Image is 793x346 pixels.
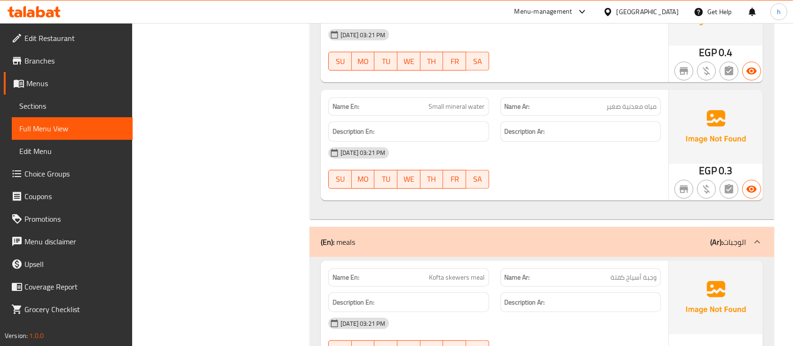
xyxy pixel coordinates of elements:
span: Menu disclaimer [24,236,125,247]
b: (En): [321,235,334,249]
a: Grocery Checklist [4,298,133,321]
a: Edit Restaurant [4,27,133,49]
strong: Name Ar: [505,102,530,112]
div: Menu-management [515,6,572,17]
div: (En): meals(Ar):الوجبات [309,227,774,257]
span: Choice Groups [24,168,125,179]
span: WE [401,172,417,186]
span: Edit Restaurant [24,32,125,44]
button: TU [374,170,397,189]
span: Version: [5,330,28,342]
span: SU [333,55,348,68]
strong: Description En: [333,297,374,308]
button: TH [420,170,444,189]
span: SU [333,172,348,186]
span: EGP [699,43,717,62]
button: SU [328,170,352,189]
button: Available [742,180,761,199]
span: 1.0.0 [29,330,44,342]
button: SU [328,52,352,71]
a: Upsell [4,253,133,275]
span: Menus [26,78,125,89]
span: Sections [19,100,125,112]
span: 0.4 [719,43,732,62]
span: SA [470,55,485,68]
span: TU [378,172,394,186]
span: Grocery Checklist [24,304,125,315]
button: FR [443,170,466,189]
span: Coverage Report [24,281,125,292]
span: Upsell [24,258,125,270]
button: WE [397,52,420,71]
button: Not branch specific item [674,180,693,199]
button: Not has choices [720,180,738,199]
span: Edit Menu [19,145,125,157]
img: Ae5nvW7+0k+MAAAAAElFTkSuQmCC [669,90,763,163]
span: EGP [699,161,717,180]
span: h [777,7,781,17]
button: MO [352,52,375,71]
a: Full Menu View [12,117,133,140]
a: Promotions [4,208,133,230]
a: Coverage Report [4,275,133,298]
b: (Ar): [710,235,723,249]
strong: Name En: [333,102,359,112]
span: MO [356,172,371,186]
p: الوجبات [710,236,746,248]
span: FR [447,55,462,68]
span: مياه معدنية صغير [606,102,657,112]
a: Edit Menu [12,140,133,162]
button: Purchased item [697,180,716,199]
button: TU [374,52,397,71]
span: 0.3 [719,161,732,180]
span: Kofta skewers meal [429,273,485,282]
a: Sections [12,95,133,117]
span: Coupons [24,191,125,202]
span: FR [447,172,462,186]
button: FR [443,52,466,71]
span: TH [424,55,440,68]
span: [DATE] 03:21 PM [337,148,389,157]
strong: Name En: [333,273,359,282]
span: Promotions [24,213,125,225]
img: Ae5nvW7+0k+MAAAAAElFTkSuQmCC [669,261,763,334]
a: Branches [4,49,133,72]
strong: Description En: [333,126,374,137]
strong: Description Ar: [505,297,545,308]
p: meals [321,236,355,248]
span: [DATE] 03:21 PM [337,319,389,328]
a: Menu disclaimer [4,230,133,253]
a: Menus [4,72,133,95]
a: Choice Groups [4,162,133,185]
span: TU [378,55,394,68]
button: TH [420,52,444,71]
span: Small mineral water [429,102,485,112]
a: Coupons [4,185,133,208]
button: SA [466,170,489,189]
button: Not branch specific item [674,62,693,80]
span: وجبة أسياخ كفتة [611,273,657,282]
button: SA [466,52,489,71]
strong: Name Ar: [505,273,530,282]
strong: Description Ar: [505,126,545,137]
span: [DATE] 03:21 PM [337,31,389,40]
span: MO [356,55,371,68]
button: Purchased item [697,62,716,80]
span: Branches [24,55,125,66]
button: Available [742,62,761,80]
span: SA [470,172,485,186]
button: WE [397,170,420,189]
span: Full Menu View [19,123,125,134]
button: MO [352,170,375,189]
span: TH [424,172,440,186]
div: [GEOGRAPHIC_DATA] [617,7,679,17]
button: Not has choices [720,62,738,80]
span: WE [401,55,417,68]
